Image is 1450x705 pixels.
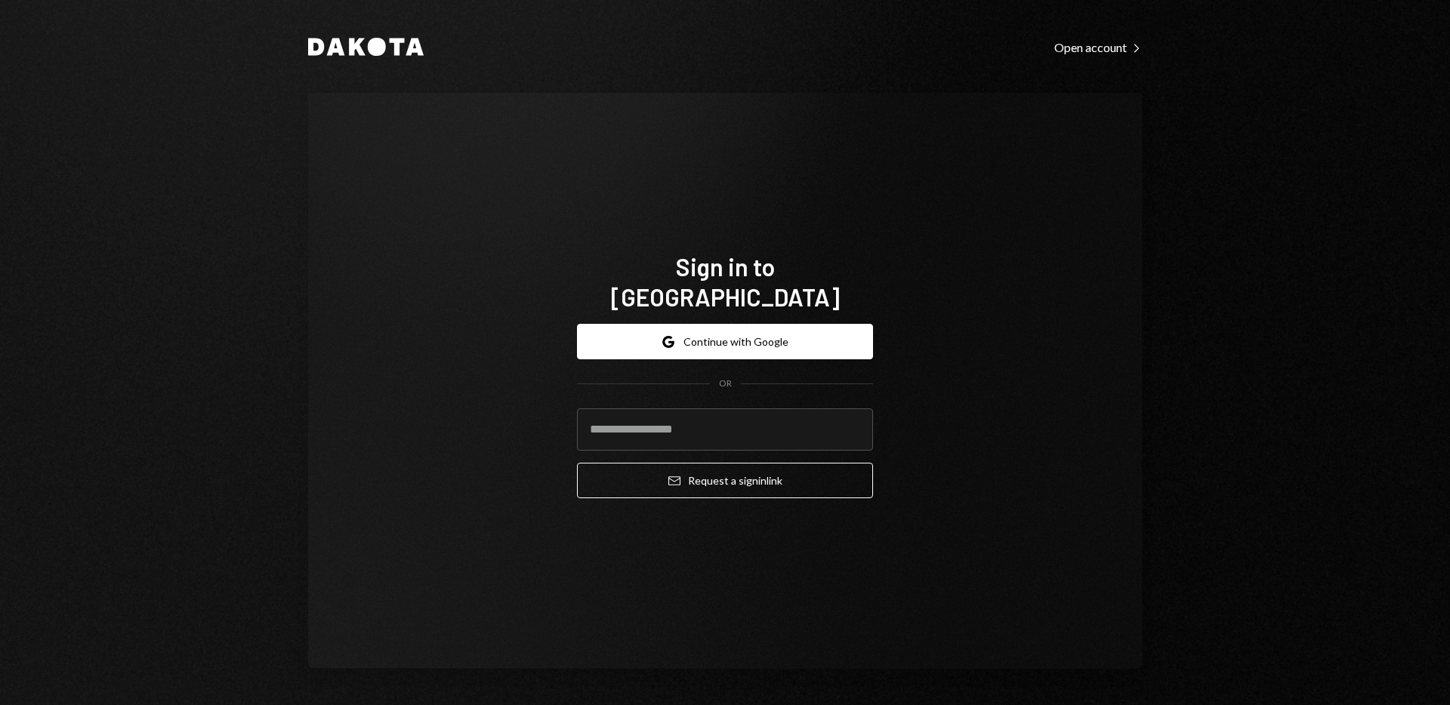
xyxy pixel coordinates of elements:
h1: Sign in to [GEOGRAPHIC_DATA] [577,251,873,312]
div: OR [719,377,732,390]
a: Open account [1054,38,1142,55]
button: Continue with Google [577,324,873,359]
button: Request a signinlink [577,463,873,498]
div: Open account [1054,40,1142,55]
